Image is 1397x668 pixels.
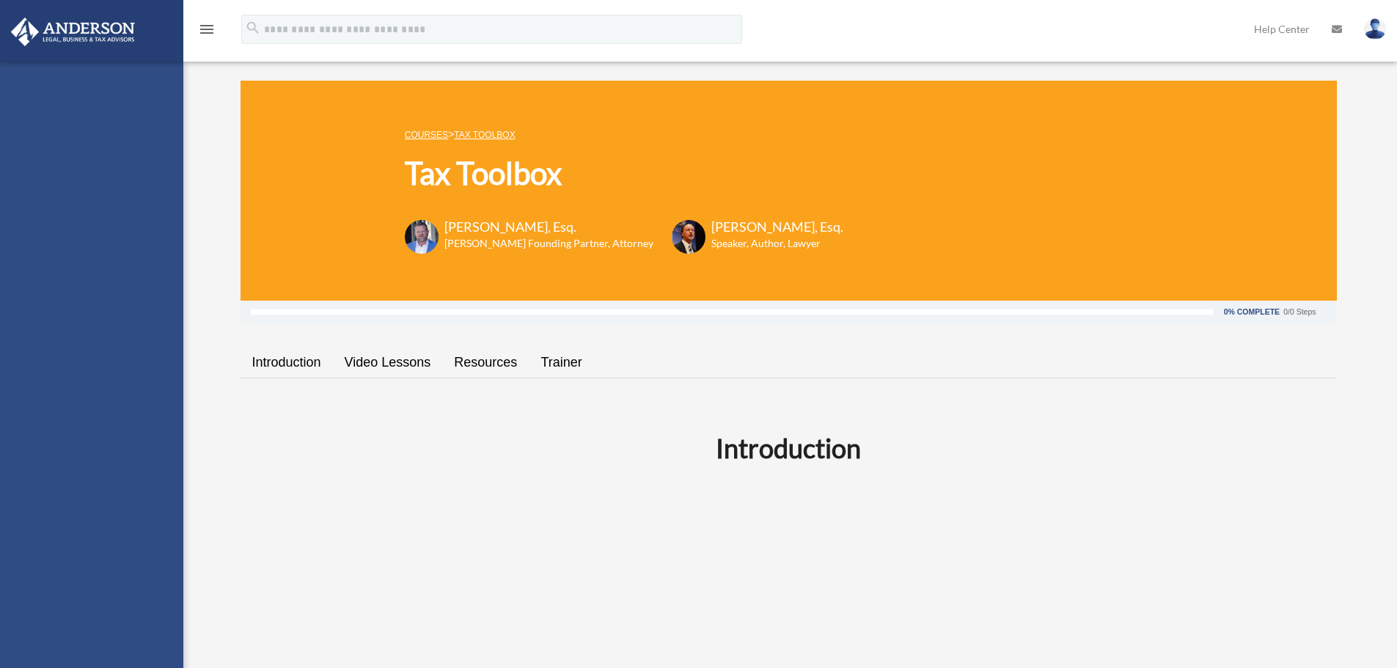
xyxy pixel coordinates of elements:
div: 0% Complete [1224,308,1280,316]
a: COURSES [405,130,448,140]
h3: [PERSON_NAME], Esq. [444,218,653,236]
img: User Pic [1364,18,1386,40]
a: Trainer [529,342,593,383]
a: Introduction [241,342,333,383]
img: Toby-circle-head.png [405,220,439,254]
a: Resources [442,342,529,383]
img: Scott-Estill-Headshot.png [672,220,705,254]
h6: [PERSON_NAME] Founding Partner, Attorney [444,236,653,251]
img: Anderson Advisors Platinum Portal [7,18,139,46]
i: search [245,20,261,36]
div: 0/0 Steps [1283,308,1316,316]
h2: Introduction [249,430,1328,466]
h3: [PERSON_NAME], Esq. [711,218,843,236]
a: menu [198,26,216,38]
a: Video Lessons [333,342,443,383]
h6: Speaker, Author, Lawyer [711,236,825,251]
h1: Tax Toolbox [405,152,843,195]
p: > [405,125,843,144]
a: Tax Toolbox [454,130,515,140]
i: menu [198,21,216,38]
